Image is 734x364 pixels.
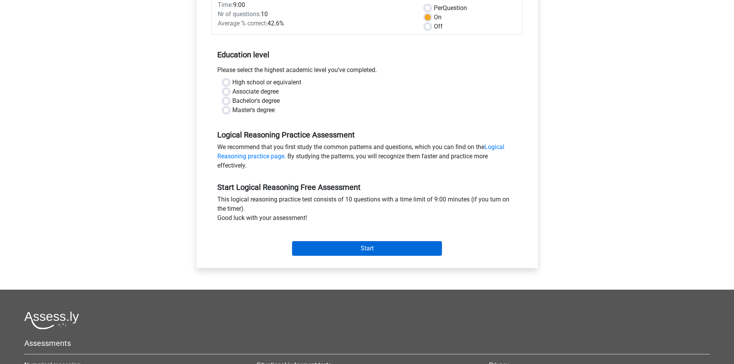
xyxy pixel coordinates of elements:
input: Start [292,241,442,256]
label: Off [434,22,443,31]
h5: Assessments [24,339,710,348]
h5: Logical Reasoning Practice Assessment [217,130,517,139]
h5: Start Logical Reasoning Free Assessment [217,183,517,192]
label: High school or equivalent [232,78,301,87]
div: 10 [212,10,419,19]
label: On [434,13,442,22]
label: Bachelor's degree [232,96,280,106]
label: Associate degree [232,87,279,96]
span: Time: [218,1,233,8]
span: Per [434,4,443,12]
label: Question [434,3,467,13]
label: Master's degree [232,106,275,115]
img: Assessly logo [24,311,79,329]
span: Nr of questions: [218,10,261,18]
div: 42.6% [212,19,419,28]
div: This logical reasoning practice test consists of 10 questions with a time limit of 9:00 minutes (... [212,195,523,226]
div: 9:00 [212,0,419,10]
div: Please select the highest academic level you’ve completed. [212,65,523,78]
span: Average % correct: [218,20,267,27]
h5: Education level [217,47,517,62]
div: We recommend that you first study the common patterns and questions, which you can find on the . ... [212,143,523,173]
